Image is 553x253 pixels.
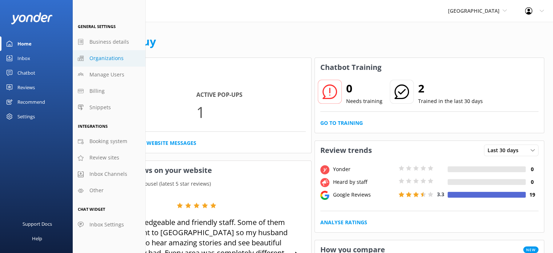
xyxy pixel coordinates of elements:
h4: 0 [526,165,538,173]
span: New [523,246,538,253]
h4: 19 [526,191,538,199]
a: Go to Training [320,119,363,127]
div: Yonder [331,165,397,173]
span: Review sites [89,154,119,162]
span: Snippets [89,103,111,111]
div: Home [17,36,32,51]
img: yonder-white-logo.png [11,12,53,24]
p: 1 [196,100,305,124]
a: Organizations [73,50,145,67]
div: Heard by staff [331,178,397,186]
h3: Chatbot Training [315,58,387,77]
a: Inbox Settings [73,217,145,233]
a: Website Messages [147,139,196,147]
a: Analyse Ratings [320,218,367,226]
span: Other [89,186,104,194]
a: Business details [73,34,145,50]
div: Support Docs [23,217,52,231]
div: Google Reviews [331,191,397,199]
span: [GEOGRAPHIC_DATA] [448,7,500,14]
h3: Review trends [315,141,377,160]
a: Review sites [73,150,145,166]
div: Help [32,231,42,246]
span: General Settings [78,24,116,29]
p: Needs training [346,97,382,105]
span: Business details [89,38,129,46]
span: Inbox Settings [89,221,124,229]
span: Billing [89,87,105,95]
div: Settings [17,109,35,124]
a: Manage Users [73,67,145,83]
h3: Showcase reviews on your website [82,161,311,180]
a: Inbox Channels [73,166,145,182]
div: Inbox [17,51,30,66]
span: Chat Widget [78,206,105,212]
h4: Active Pop-ups [196,90,305,100]
h2: 2 [418,80,483,97]
a: Billing [73,83,145,99]
div: Chatbot [17,66,35,80]
span: Booking system [89,137,127,145]
a: Other [73,182,145,199]
span: Integrations [78,123,108,129]
div: Reviews [17,80,35,95]
h2: 0 [346,80,382,97]
p: In the last 30 days [82,77,311,85]
span: Organizations [89,54,124,62]
a: Booking system [73,133,145,150]
a: Snippets [73,99,145,116]
span: 3.3 [437,191,444,198]
div: Recommend [17,95,45,109]
span: Inbox Channels [89,170,127,178]
p: Your current review carousel (latest 5 star reviews) [82,180,311,188]
h3: Website Chat [82,58,311,77]
span: Last 30 days [488,146,523,154]
p: Trained in the last 30 days [418,97,483,105]
span: Manage Users [89,71,124,79]
h4: 0 [526,178,538,186]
